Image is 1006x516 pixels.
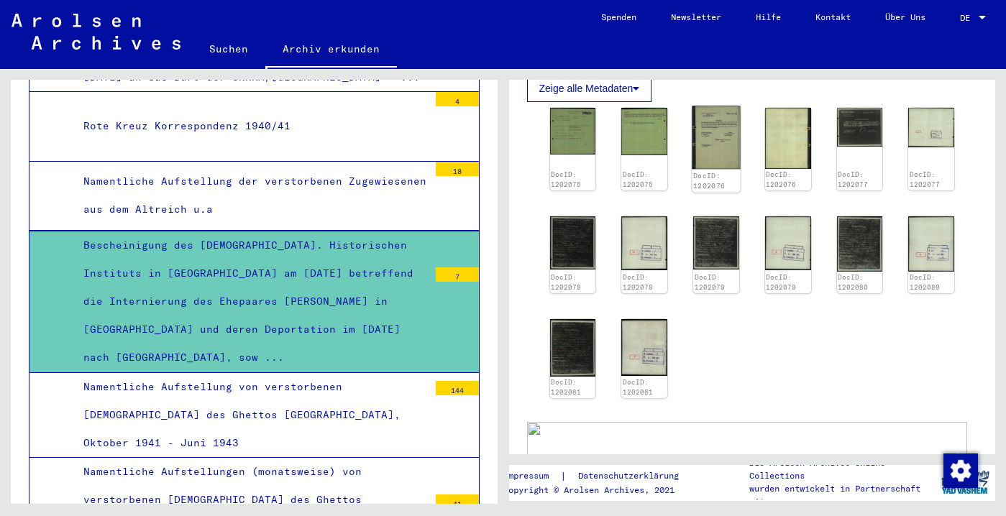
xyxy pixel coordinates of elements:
[12,14,180,50] img: Arolsen_neg.svg
[436,92,479,106] div: 4
[436,381,479,395] div: 144
[621,319,667,376] img: 002.jpg
[73,231,429,372] div: Bescheinigung des [DEMOGRAPHIC_DATA]. Historischen Instituts in [GEOGRAPHIC_DATA] am [DATE] betre...
[550,216,596,269] img: 001.jpg
[567,469,696,484] a: Datenschutzerklärung
[943,453,978,488] img: Zustimmung ändern
[908,216,954,272] img: 002.jpg
[910,273,940,291] a: DocID: 1202080
[73,167,429,224] div: Namentliche Aufstellung der verstorbenen Zugewiesenen aus dem Altreich u.a
[695,273,725,291] a: DocID: 1202079
[749,482,935,508] p: wurden entwickelt in Partnerschaft mit
[192,32,265,66] a: Suchen
[765,216,811,270] img: 002.jpg
[693,216,739,269] img: 001.jpg
[766,170,796,188] a: DocID: 1202076
[436,162,479,176] div: 18
[908,108,954,147] img: 002.jpg
[551,273,581,291] a: DocID: 1202078
[749,456,935,482] p: Die Arolsen Archives Online-Collections
[838,273,868,291] a: DocID: 1202080
[960,13,976,23] span: DE
[503,469,696,484] div: |
[73,373,429,458] div: Namentliche Aufstellung von verstorbenen [DEMOGRAPHIC_DATA] des Ghettos [GEOGRAPHIC_DATA], Oktobe...
[265,32,397,69] a: Archiv erkunden
[527,75,652,102] button: Zeige alle Metadaten
[550,319,596,377] img: 001.jpg
[551,170,581,188] a: DocID: 1202075
[550,108,596,155] img: 001.jpg
[623,170,653,188] a: DocID: 1202075
[623,273,653,291] a: DocID: 1202078
[765,108,811,168] img: 002.jpg
[621,216,667,270] img: 002.jpg
[73,112,429,140] div: Rote Kreuz Korrespondenz 1940/41
[503,469,560,484] a: Impressum
[938,464,992,500] img: yv_logo.png
[436,494,479,509] div: 41
[837,216,883,272] img: 001.jpg
[837,108,883,146] img: 001.jpg
[503,484,696,497] p: Copyright © Arolsen Archives, 2021
[910,170,940,188] a: DocID: 1202077
[551,378,581,396] a: DocID: 1202081
[623,378,653,396] a: DocID: 1202081
[693,172,725,190] a: DocID: 1202076
[766,273,796,291] a: DocID: 1202079
[436,267,479,282] div: 7
[621,108,667,155] img: 002.jpg
[692,106,740,169] img: 001.jpg
[838,170,868,188] a: DocID: 1202077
